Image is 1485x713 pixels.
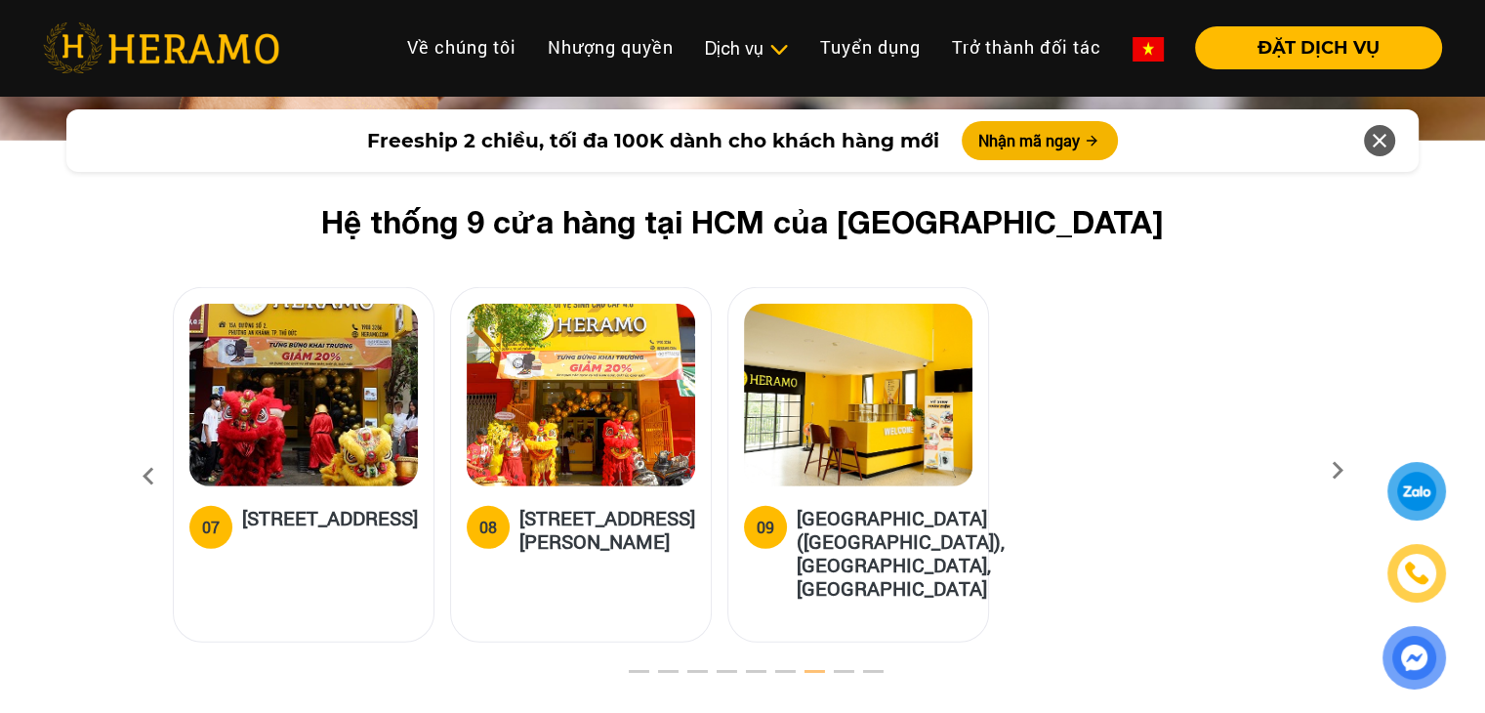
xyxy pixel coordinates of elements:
[757,516,774,539] div: 09
[1406,563,1428,584] img: phone-icon
[792,667,811,687] button: 7
[479,516,497,539] div: 08
[1133,37,1164,62] img: vn-flag.png
[936,26,1117,68] a: Trở thành đối tác
[821,667,841,687] button: 8
[366,126,938,155] span: Freeship 2 chiều, tối đa 100K dành cho khách hàng mới
[744,304,972,486] img: heramo-parc-villa-dai-phuoc-island-dong-nai
[1195,26,1442,69] button: ĐẶT DỊCH VỤ
[189,304,418,486] img: heramo-15a-duong-so-2-phuong-an-khanh-thu-duc
[242,506,418,545] h5: [STREET_ADDRESS]
[850,667,870,687] button: 9
[645,667,665,687] button: 2
[1179,39,1442,57] a: ĐẶT DỊCH VỤ
[1390,547,1443,600] a: phone-icon
[704,667,723,687] button: 4
[467,304,695,486] img: heramo-398-duong-hoang-dieu-phuong-2-quan-4
[519,506,695,553] h5: [STREET_ADDRESS][PERSON_NAME]
[202,516,220,539] div: 07
[797,506,1005,600] h5: [GEOGRAPHIC_DATA] ([GEOGRAPHIC_DATA]), [GEOGRAPHIC_DATA], [GEOGRAPHIC_DATA]
[705,35,789,62] div: Dịch vụ
[43,22,279,73] img: heramo-logo.png
[768,40,789,60] img: subToggleIcon
[804,26,936,68] a: Tuyển dụng
[962,121,1118,160] button: Nhận mã ngay
[616,667,636,687] button: 1
[675,667,694,687] button: 3
[204,203,1282,240] h2: Hệ thống 9 cửa hàng tại HCM của [GEOGRAPHIC_DATA]
[392,26,532,68] a: Về chúng tôi
[733,667,753,687] button: 5
[763,667,782,687] button: 6
[532,26,689,68] a: Nhượng quyền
